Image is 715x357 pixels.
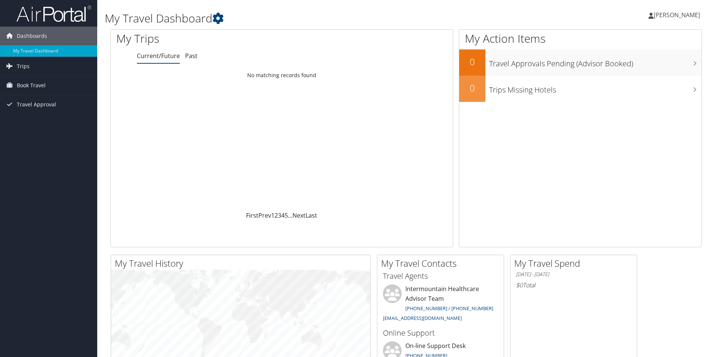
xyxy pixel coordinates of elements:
h6: Total [516,281,631,289]
a: Past [185,52,197,60]
h1: My Trips [116,31,305,46]
h1: My Action Items [459,31,702,46]
a: Last [306,211,317,220]
h3: Online Support [383,328,498,338]
a: [PERSON_NAME] [648,4,708,26]
span: … [288,211,292,220]
a: Next [292,211,306,220]
h1: My Travel Dashboard [105,10,507,26]
a: 0Trips Missing Hotels [459,76,702,102]
a: [PHONE_NUMBER] / [PHONE_NUMBER] [405,305,493,312]
a: Prev [258,211,271,220]
li: Intermountain Healthcare Advisor Team [379,284,502,324]
h2: 0 [459,55,485,68]
h2: My Travel History [115,257,370,270]
span: Dashboards [17,27,47,45]
td: No matching records found [111,69,453,82]
h3: Trips Missing Hotels [489,81,702,95]
span: [PERSON_NAME] [654,11,700,19]
a: First [246,211,258,220]
a: 0Travel Approvals Pending (Advisor Booked) [459,49,702,76]
img: airportal-logo.png [16,5,91,22]
a: 5 [285,211,288,220]
span: Trips [17,57,30,76]
h3: Travel Approvals Pending (Advisor Booked) [489,55,702,69]
h2: My Travel Spend [514,257,637,270]
a: [EMAIL_ADDRESS][DOMAIN_NAME] [383,315,462,321]
h2: My Travel Contacts [381,257,504,270]
span: Book Travel [17,76,46,95]
h3: Travel Agents [383,271,498,281]
a: 2 [274,211,278,220]
h6: [DATE] - [DATE] [516,271,631,278]
a: 4 [281,211,285,220]
span: Travel Approval [17,95,56,114]
a: Current/Future [137,52,180,60]
a: 1 [271,211,274,220]
a: 3 [278,211,281,220]
span: $0 [516,281,523,289]
h2: 0 [459,82,485,94]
